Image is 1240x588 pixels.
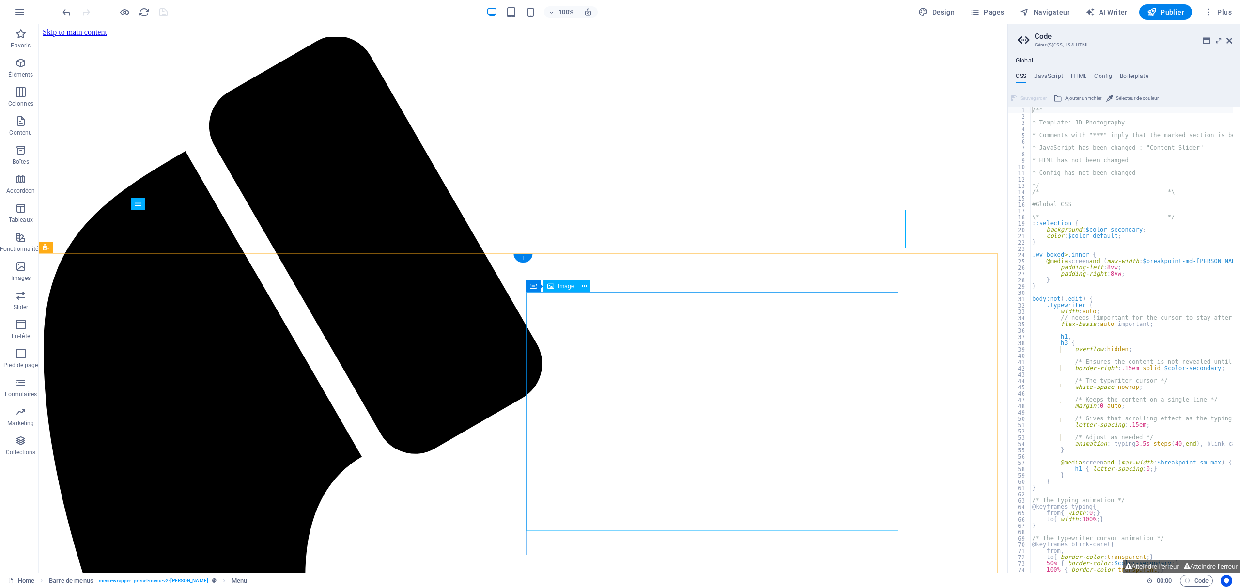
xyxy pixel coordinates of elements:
[966,4,1008,20] button: Pages
[558,283,574,289] span: Image
[544,6,578,18] button: 100%
[1008,309,1031,315] div: 33
[1035,32,1232,41] h2: Code
[8,71,33,78] p: Éléments
[8,575,34,587] a: Cliquez pour annuler la sélection. Double-cliquez pour ouvrir Pages.
[1008,397,1031,403] div: 47
[9,129,32,137] p: Contenu
[1008,201,1031,208] div: 16
[61,7,72,18] i: Annuler : Modifier les éléments du menu (Ctrl+Z)
[1008,283,1031,290] div: 29
[1008,277,1031,283] div: 28
[1008,315,1031,321] div: 34
[1157,575,1172,587] span: 00 00
[1008,472,1031,479] div: 59
[1008,340,1031,346] div: 38
[558,6,574,18] h6: 100%
[11,274,31,282] p: Images
[1071,73,1087,83] h4: HTML
[1116,93,1159,104] span: Sélecteur de couleur
[1008,290,1031,296] div: 30
[1008,302,1031,309] div: 32
[1181,560,1240,573] button: Atteindre l'erreur
[6,449,35,456] p: Collections
[1085,7,1128,17] span: AI Writer
[1008,466,1031,472] div: 58
[1008,409,1031,416] div: 49
[1016,73,1026,83] h4: CSS
[1065,93,1101,104] span: Ajouter un fichier
[1008,126,1031,132] div: 4
[3,361,38,369] p: Pied de page
[1034,73,1063,83] h4: JavaScript
[1008,327,1031,334] div: 36
[1008,434,1031,441] div: 53
[12,332,30,340] p: En-tête
[1008,264,1031,271] div: 26
[584,8,592,16] i: Lors du redimensionnement, ajuster automatiquement le niveau de zoom en fonction de l'appareil sé...
[1020,7,1069,17] span: Navigateur
[1008,390,1031,397] div: 46
[1008,258,1031,264] div: 25
[9,216,33,224] p: Tableaux
[232,575,247,587] span: Cliquez pour sélectionner. Double-cliquez pour modifier.
[1008,227,1031,233] div: 20
[61,6,72,18] button: undo
[1008,246,1031,252] div: 23
[1204,7,1232,17] span: Plus
[1052,93,1103,104] button: Ajouter un fichier
[5,390,37,398] p: Formulaires
[1008,567,1031,573] div: 74
[1008,497,1031,504] div: 63
[1008,542,1031,548] div: 70
[212,578,217,583] i: Cet élément est une présélection personnalisable.
[1163,577,1165,584] span: :
[1105,93,1160,104] button: Sélecteur de couleur
[1008,560,1031,567] div: 73
[1008,271,1031,277] div: 27
[1221,575,1232,587] button: Usercentrics
[1008,346,1031,353] div: 39
[1082,4,1131,20] button: AI Writer
[49,575,93,587] span: Cliquez pour sélectionner. Double-cliquez pour modifier.
[11,42,31,49] p: Favoris
[1008,214,1031,220] div: 18
[1008,321,1031,327] div: 35
[1008,453,1031,460] div: 56
[1008,416,1031,422] div: 50
[1008,170,1031,176] div: 11
[1008,384,1031,390] div: 45
[970,7,1004,17] span: Pages
[1008,183,1031,189] div: 13
[14,303,29,311] p: Slider
[1008,353,1031,359] div: 40
[1016,57,1033,65] h4: Global
[1008,220,1031,227] div: 19
[1008,529,1031,535] div: 68
[8,100,33,108] p: Colonnes
[914,4,959,20] button: Design
[1147,575,1172,587] h6: Durée de la session
[1008,145,1031,151] div: 7
[1008,296,1031,302] div: 31
[1120,73,1148,83] h4: Boilerplate
[138,6,150,18] button: reload
[1008,120,1031,126] div: 3
[1008,208,1031,214] div: 17
[1008,176,1031,183] div: 12
[1008,460,1031,466] div: 57
[1008,554,1031,560] div: 72
[1008,189,1031,195] div: 14
[1180,575,1213,587] button: Code
[1200,4,1236,20] button: Plus
[1147,7,1184,17] span: Publier
[1008,195,1031,201] div: 15
[1008,447,1031,453] div: 55
[1008,516,1031,523] div: 66
[1008,491,1031,497] div: 62
[1008,548,1031,554] div: 71
[1008,107,1031,113] div: 1
[918,7,955,17] span: Design
[4,4,68,12] a: Skip to main content
[1008,428,1031,434] div: 52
